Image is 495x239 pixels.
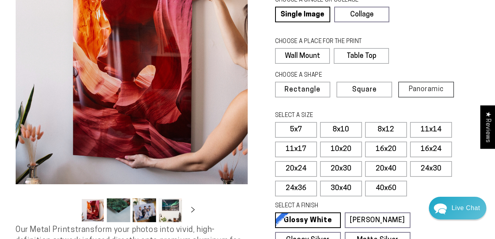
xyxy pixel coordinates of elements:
[275,111,395,120] legend: SELECT A SIZE
[452,197,480,219] div: Contact Us Directly
[352,86,377,93] span: Square
[320,122,362,138] label: 8x10
[133,198,156,222] button: Load image 3 in gallery view
[409,86,444,93] span: Panoramic
[345,212,410,228] a: [PERSON_NAME]
[365,142,407,157] label: 16x20
[284,86,320,93] span: Rectangle
[184,201,202,219] button: Slide right
[275,38,382,46] legend: CHOOSE A PLACE FOR THE PRINT
[365,122,407,138] label: 8x12
[275,212,341,228] a: Glossy White
[334,7,389,22] a: Collage
[275,71,383,80] legend: CHOOSE A SHAPE
[480,105,495,149] div: Click to open Judge.me floating reviews tab
[275,202,395,210] legend: SELECT A FINISH
[158,198,182,222] button: Load image 4 in gallery view
[410,122,452,138] label: 11x14
[410,161,452,177] label: 24x30
[365,161,407,177] label: 20x40
[365,181,407,196] label: 40x60
[320,142,362,157] label: 10x20
[429,197,486,219] div: Chat widget toggle
[275,142,317,157] label: 11x17
[334,48,389,64] label: Table Top
[275,161,317,177] label: 20x24
[275,48,330,64] label: Wall Mount
[61,201,79,219] button: Slide left
[320,161,362,177] label: 20x30
[275,7,330,22] a: Single Image
[275,122,317,138] label: 5x7
[410,142,452,157] label: 16x24
[81,198,104,222] button: Load image 1 in gallery view
[320,181,362,196] label: 30x40
[275,181,317,196] label: 24x36
[107,198,130,222] button: Load image 2 in gallery view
